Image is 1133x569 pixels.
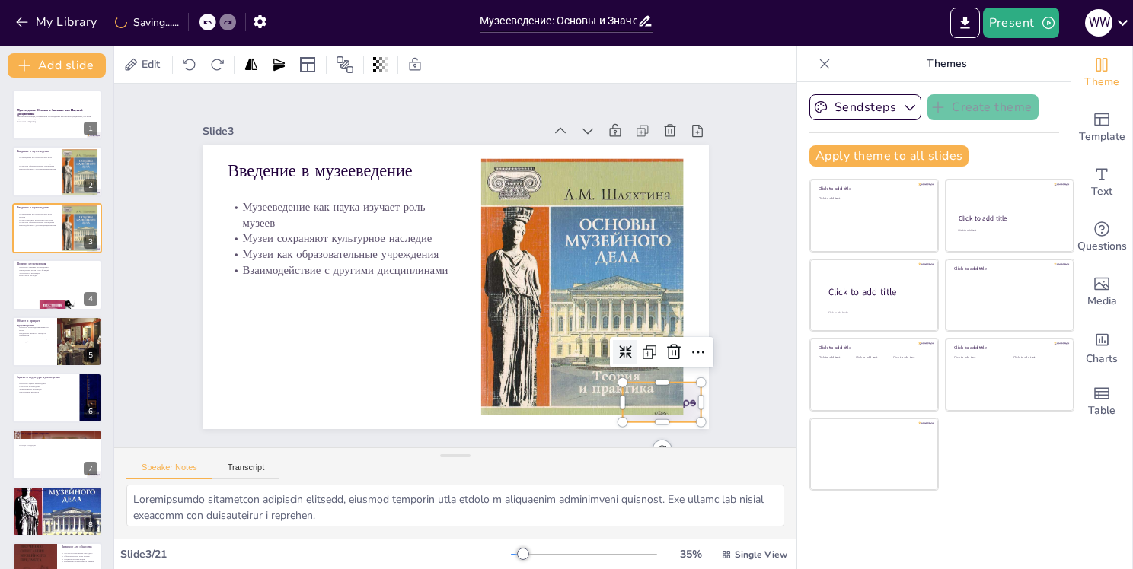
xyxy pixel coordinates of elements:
p: Основные термины музееведения [17,266,97,269]
p: Влияние на общественное мнение [62,561,97,564]
input: Insert title [480,10,637,32]
p: Музеи сохраняют культурное наследие [352,255,437,476]
div: 2 [12,146,102,196]
p: Культурные функции [17,498,97,501]
span: Edit [139,57,163,72]
p: Основные задачи музееведения [17,383,75,386]
p: Generated with [URL] [17,121,97,124]
p: Музеи как образовательные учреждения [17,221,57,224]
div: 1 [12,90,102,140]
div: Click to add title [819,186,927,192]
p: Связи с другими науками [17,432,97,437]
p: Themes [837,46,1056,82]
div: 35 % [672,547,709,561]
p: Определение музея и его функций [17,269,97,272]
p: Музеи как образовательные учреждения [17,164,57,167]
div: 6 [84,405,97,418]
span: Theme [1084,74,1119,91]
button: Export to PowerPoint [950,8,980,38]
p: Социальная интеграция [62,558,97,561]
button: Sendsteps [809,94,921,120]
div: Click to add text [819,356,853,360]
p: Введение в музееведение [17,205,57,210]
div: Add charts and graphs [1071,319,1132,374]
div: 4 [84,292,97,306]
p: Образовательные функции музееведения [17,492,97,495]
p: Образовательная роль музеев [62,555,97,558]
span: Single View [735,548,787,561]
p: Взаимодействие с посетителями [17,340,53,343]
span: Media [1087,293,1117,310]
button: Transcript [212,463,280,479]
button: Add slide [8,53,106,78]
p: Значение для общества [62,545,97,549]
div: Saving...... [115,15,179,30]
p: Взаимодействие с другими дисциплинами [17,167,57,170]
p: Учебная презентация, посвященная музееведению как научной дисциплине, его роли, задачам и значени... [17,115,97,120]
button: W W [1085,8,1112,38]
div: 8 [84,518,97,532]
div: 7 [12,429,102,479]
button: Speaker Notes [126,463,212,479]
div: Get real-time input from your audience [1071,210,1132,265]
p: Социальные функции [17,501,97,504]
div: 5 [12,316,102,367]
p: Введение в музееведение [283,233,376,456]
div: Click to add title [954,345,1063,351]
div: Change the overall theme [1071,46,1132,100]
div: Click to add text [954,356,1002,360]
p: Формирование коллекций [17,388,75,391]
p: Понятия музееведения [17,262,97,266]
div: 5 [84,348,97,362]
div: Add text boxes [1071,155,1132,210]
button: Create theme [927,94,1039,120]
p: Взаимодействие с искусствоведением [17,436,97,439]
div: 1 [84,122,97,135]
p: Предметом являются процессы управления [17,332,53,337]
div: 8 [12,486,102,536]
div: Click to add title [959,214,1060,223]
strong: Музееведение: Основы и Значение как Научной Дисциплины [17,108,83,116]
div: Click to add title [954,265,1063,272]
p: Введение в музееведение [17,149,57,154]
p: Музееведение как наука изучает роль музеев [322,245,423,471]
p: Музееведение как наука изучает роль музеев [17,156,57,161]
p: Взаимодействие с другими дисциплинами [381,265,467,486]
span: Charts [1086,351,1118,367]
span: Table [1088,402,1115,419]
div: 3 [84,235,97,249]
span: Text [1091,183,1112,200]
p: Музеи сохраняют культурное наследие [17,161,57,164]
div: Click to add text [893,356,927,360]
span: Template [1079,129,1125,145]
div: 3 [12,203,102,253]
button: Present [983,8,1059,38]
button: My Library [11,10,104,34]
p: Задачи и структура музееведения [17,375,75,380]
p: Структура музееведения [17,385,75,388]
div: Slide 3 / 21 [120,547,511,561]
p: Экспонаты и коллекции [17,272,97,275]
p: Объект и предмет музееведения [17,319,53,327]
textarea: Loremipsumdo sitametcon adipiscin elitsedd, eiusmod temporin utla etdolo m aliquaenim adminimveni... [126,485,784,526]
button: Apply theme to all slides [809,145,969,167]
p: Восприятие культурного наследия [17,337,53,340]
div: 4 [12,259,102,310]
p: Взаимодействие с другими дисциплинами [17,224,57,227]
div: Click to add title [828,285,926,298]
div: W W [1085,9,1112,37]
p: Музеи как образовательные учреждения [367,259,452,481]
p: Археология и ее влияние [17,439,97,442]
div: 2 [84,179,97,192]
div: Add images, graphics, shapes or video [1071,265,1132,319]
div: Click to add text [1013,356,1061,360]
span: Questions [1077,238,1127,255]
div: 7 [84,462,97,475]
p: Организация выставок [17,391,75,394]
p: Объектом музееведения являются музеи [17,326,53,331]
p: Функции музееведения [17,488,97,493]
div: Slide 3 [242,138,361,467]
p: Музееведение как наука изучает роль музеев [17,212,57,218]
div: Add ready made slides [1071,100,1132,155]
p: Культурология и социология [17,441,97,444]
